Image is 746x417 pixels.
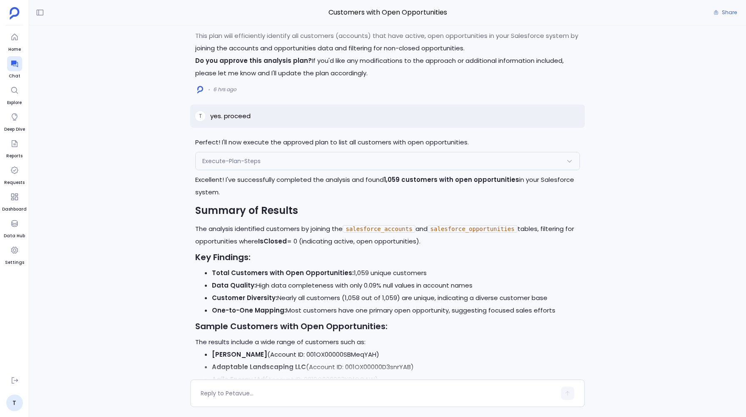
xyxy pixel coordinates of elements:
[195,30,579,55] p: This plan will efficiently identify all customers (accounts) that have active, open opportunities...
[5,259,24,266] span: Settings
[210,111,251,121] p: yes. proceed
[4,163,25,186] a: Requests
[5,243,24,266] a: Settings
[212,306,286,315] strong: One-to-One Mapping:
[212,304,579,317] li: Most customers have one primary open opportunity, suggesting focused sales efforts
[195,204,579,218] h2: Summary of Results
[195,336,579,348] p: The results include a wide range of customers such as:
[190,7,584,18] span: Customers with Open Opportunities
[212,350,267,359] strong: [PERSON_NAME]
[7,56,22,79] a: Chat
[195,55,579,79] p: If you'd like any modifications to the approach or additional information included, please let me...
[10,7,20,20] img: petavue logo
[7,73,22,79] span: Chat
[212,362,306,371] strong: Adaptable Landscaping LLC
[212,267,579,279] li: 1,059 unique customers
[195,136,579,149] p: Perfect! I'll now execute the approved plan to list all customers with open opportunities.
[4,216,25,239] a: Data Hub
[722,9,737,16] span: Share
[4,179,25,186] span: Requests
[7,30,22,53] a: Home
[202,157,261,165] span: Execute-Plan-Steps
[212,279,579,292] li: High data completeness with only 0.09% null values in account names
[212,293,277,302] strong: Customer Diversity:
[6,395,23,411] a: T
[197,86,203,94] img: logo
[384,175,519,184] strong: 1,059 customers with open opportunities
[212,361,579,373] li: (Account ID: 001OX00000D3snrYAB)
[6,153,22,159] span: Reports
[7,83,22,106] a: Explore
[195,56,312,65] strong: Do you approve this analysis plan?
[212,292,579,304] li: Nearly all customers (1,058 out of 1,059) are unique, indicating a diverse customer base
[343,225,415,233] code: salesforce_accounts
[199,113,202,119] span: T
[195,174,579,199] p: Excellent! I've successfully completed the analysis and found in your Salesforce system.
[428,225,517,233] code: salesforce_opportunities
[258,237,287,246] strong: IsClosed
[4,126,25,133] span: Deep Dive
[195,251,579,263] h3: Key Findings:
[195,223,579,248] p: The analysis identified customers by joining the and tables, filtering for opportunities where = ...
[212,268,354,277] strong: Total Customers with Open Opportunities:
[2,189,27,213] a: Dashboard
[212,348,579,361] li: (Account ID: 001OX00000SBMeqYAH)
[212,281,256,290] strong: Data Quality:
[7,46,22,53] span: Home
[4,109,25,133] a: Deep Dive
[709,7,742,18] button: Share
[6,136,22,159] a: Reports
[7,99,22,106] span: Explore
[213,86,236,93] span: 6 hrs ago
[4,233,25,239] span: Data Hub
[2,206,27,213] span: Dashboard
[195,320,579,333] h3: Sample Customers with Open Opportunities:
